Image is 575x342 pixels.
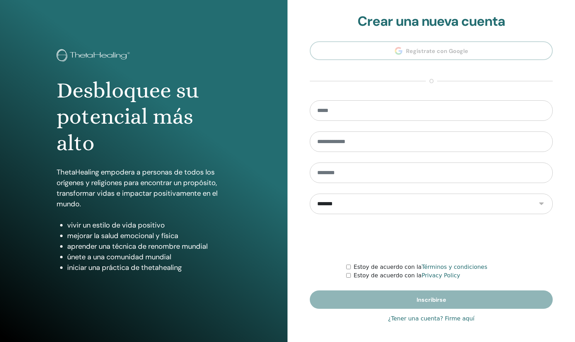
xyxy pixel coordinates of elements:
[67,241,231,252] li: aprender una técnica de renombre mundial
[354,263,487,271] label: Estoy de acuerdo con la
[67,220,231,230] li: vivir un estilo de vida positivo
[422,272,460,279] a: Privacy Policy
[57,77,231,156] h1: Desbloquee su potencial más alto
[310,13,553,30] h2: Crear una nueva cuenta
[57,167,231,209] p: ThetaHealing empodera a personas de todos los orígenes y religiones para encontrar un propósito, ...
[388,314,475,323] a: ¿Tener una cuenta? Firme aquí
[422,264,487,270] a: Términos y condiciones
[426,77,437,85] span: o
[67,262,231,273] li: iniciar una práctica de thetahealing
[354,271,460,280] label: Estoy de acuerdo con la
[67,252,231,262] li: únete a una comunidad mundial
[378,225,485,252] iframe: reCAPTCHA
[67,230,231,241] li: mejorar la salud emocional y física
